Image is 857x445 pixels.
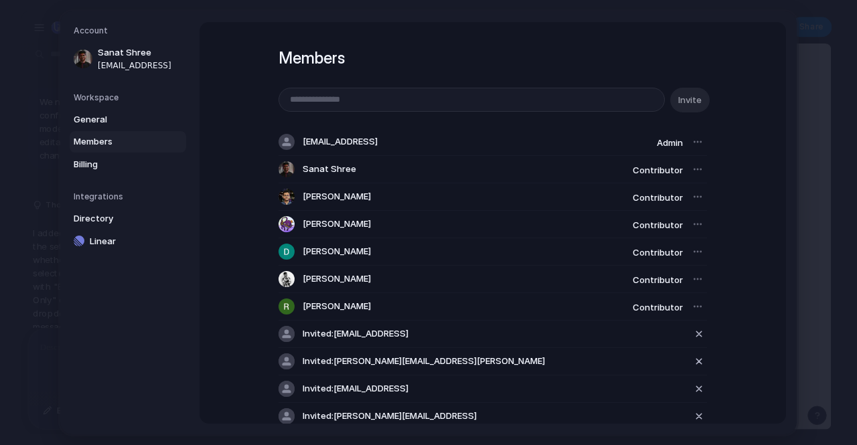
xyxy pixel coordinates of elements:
span: Billing [74,157,159,171]
span: Invited: [EMAIL_ADDRESS] [303,327,408,341]
span: [PERSON_NAME] [303,300,371,313]
span: [PERSON_NAME] [303,217,371,231]
span: Invited: [PERSON_NAME][EMAIL_ADDRESS] [303,410,477,423]
span: [PERSON_NAME] [303,272,371,286]
span: Contributor [633,165,683,175]
span: [EMAIL_ADDRESS] [98,59,183,71]
span: Members [74,135,159,149]
span: Contributor [633,219,683,230]
a: Linear [70,230,186,252]
span: General [74,112,159,126]
span: Admin [657,137,683,148]
span: Directory [74,212,159,226]
span: Contributor [633,192,683,203]
span: Contributor [633,247,683,258]
span: [EMAIL_ADDRESS] [303,135,378,149]
a: Sanat Shree[EMAIL_ADDRESS] [70,42,186,76]
span: Sanat Shree [98,46,183,60]
span: [PERSON_NAME] [303,190,371,203]
h1: Members [279,46,707,70]
span: Linear [90,234,175,248]
span: [PERSON_NAME] [303,245,371,258]
span: Contributor [633,302,683,313]
h5: Workspace [74,91,186,103]
span: Invited: [EMAIL_ADDRESS] [303,382,408,395]
a: Directory [70,208,186,230]
span: Contributor [633,274,683,285]
h5: Integrations [74,191,186,203]
a: Billing [70,153,186,175]
span: Invited: [PERSON_NAME][EMAIL_ADDRESS][PERSON_NAME] [303,355,545,368]
h5: Account [74,25,186,37]
span: Sanat Shree [303,163,356,176]
a: General [70,108,186,130]
a: Members [70,131,186,153]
